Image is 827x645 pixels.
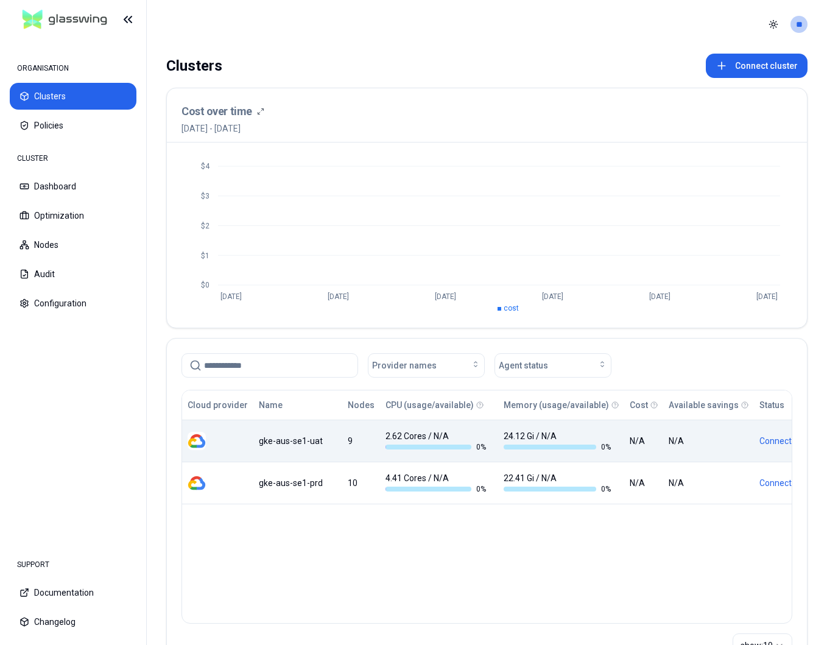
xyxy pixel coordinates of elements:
button: Nodes [10,231,136,258]
button: Cost [630,393,648,417]
div: 0 % [504,442,611,452]
div: 4.41 Cores / N/A [385,472,493,494]
img: gcp [188,432,206,450]
div: gke-aus-se1-uat [259,435,337,447]
button: Configuration [10,290,136,317]
button: Cloud provider [188,393,248,417]
tspan: [DATE] [649,292,670,301]
tspan: [DATE] [435,292,456,301]
tspan: [DATE] [756,292,778,301]
tspan: [DATE] [542,292,563,301]
div: Clusters [166,54,222,78]
tspan: [DATE] [220,292,242,301]
h3: Cost over time [181,103,252,120]
tspan: $3 [201,192,209,200]
div: 0 % [504,484,611,494]
div: N/A [630,477,658,489]
div: 0 % [385,442,493,452]
button: Dashboard [10,173,136,200]
button: Nodes [348,393,375,417]
div: SUPPORT [10,552,136,577]
div: N/A [669,435,748,447]
button: Name [259,393,283,417]
div: 0 % [385,484,493,494]
div: 22.41 Gi / N/A [504,472,611,494]
tspan: [DATE] [328,292,349,301]
span: [DATE] - [DATE] [181,122,264,135]
button: Provider names [368,353,485,378]
div: 2.62 Cores / N/A [385,430,493,452]
div: 9 [348,435,375,447]
button: Optimization [10,202,136,229]
button: CPU (usage/available) [385,393,474,417]
button: Documentation [10,579,136,606]
img: gcp [188,474,206,492]
span: cost [504,304,519,312]
div: 24.12 Gi / N/A [504,430,611,452]
tspan: $4 [201,162,210,171]
button: Connect cluster [706,54,808,78]
button: Memory (usage/available) [504,393,609,417]
div: gke-aus-se1-prd [259,477,337,489]
div: N/A [669,477,748,489]
tspan: $1 [201,252,209,260]
tspan: $2 [201,222,209,230]
button: Clusters [10,83,136,110]
span: Agent status [499,359,548,372]
div: ORGANISATION [10,56,136,80]
tspan: $0 [201,281,209,289]
div: N/A [630,435,658,447]
div: Status [759,399,784,411]
button: Available savings [669,393,739,417]
button: Agent status [494,353,611,378]
img: GlassWing [18,5,112,34]
button: Policies [10,112,136,139]
button: Audit [10,261,136,287]
div: Connected [759,477,801,489]
button: Changelog [10,608,136,635]
div: Connected [759,435,801,447]
span: Provider names [372,359,437,372]
div: 10 [348,477,375,489]
div: CLUSTER [10,146,136,171]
